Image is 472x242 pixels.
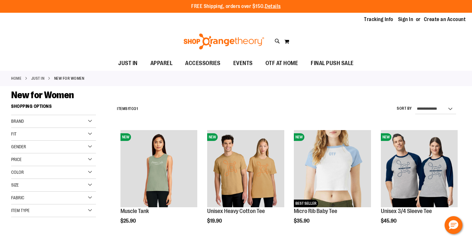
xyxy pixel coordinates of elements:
[381,133,391,141] span: NEW
[54,76,84,81] strong: New for Women
[445,216,462,234] button: Hello, have a question? Let’s chat.
[11,90,74,100] span: New for Women
[294,218,310,224] span: $35.90
[207,218,223,224] span: $19.90
[179,56,227,71] a: ACCESSORIES
[364,16,393,23] a: Tracking Info
[204,127,287,240] div: product
[11,195,24,200] span: Fabric
[424,16,466,23] a: Create an Account
[11,208,30,213] span: Item Type
[207,130,284,208] a: Unisex Heavy Cotton TeeNEW
[150,56,173,70] span: APPAREL
[134,106,138,111] span: 31
[120,130,197,207] img: Muscle Tank
[11,101,96,115] strong: Shopping Options
[11,119,24,124] span: Brand
[185,56,221,70] span: ACCESSORIES
[11,170,24,175] span: Color
[120,133,131,141] span: NEW
[144,56,179,71] a: APPAREL
[117,127,200,240] div: product
[291,127,374,240] div: product
[381,218,397,224] span: $45.90
[259,56,305,71] a: OTF AT HOME
[117,104,138,114] h2: Items to
[112,56,144,70] a: JUST IN
[381,208,432,214] a: Unisex 3/4 Sleeve Tee
[128,106,129,111] span: 1
[265,4,281,9] a: Details
[11,182,19,187] span: Size
[11,144,26,149] span: Gender
[207,133,218,141] span: NEW
[120,218,137,224] span: $25.90
[191,3,281,10] p: FREE Shipping, orders over $150.
[11,131,17,136] span: Fit
[398,16,413,23] a: Sign In
[294,208,337,214] a: Micro Rib Baby Tee
[233,56,253,70] span: EVENTS
[381,130,458,208] a: Unisex 3/4 Sleeve TeeNEW
[381,130,458,207] img: Unisex 3/4 Sleeve Tee
[183,33,265,49] img: Shop Orangetheory
[11,157,22,162] span: Price
[397,106,412,111] label: Sort By
[294,200,318,207] span: BEST SELLER
[120,208,149,214] a: Muscle Tank
[227,56,259,71] a: EVENTS
[378,127,461,240] div: product
[31,76,45,81] a: JUST IN
[311,56,354,70] span: FINAL PUSH SALE
[294,130,371,208] a: Micro Rib Baby TeeNEWBEST SELLER
[120,130,197,208] a: Muscle TankNEW
[304,56,360,71] a: FINAL PUSH SALE
[207,208,265,214] a: Unisex Heavy Cotton Tee
[294,133,304,141] span: NEW
[265,56,298,70] span: OTF AT HOME
[207,130,284,207] img: Unisex Heavy Cotton Tee
[294,130,371,207] img: Micro Rib Baby Tee
[11,76,21,81] a: Home
[118,56,138,70] span: JUST IN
